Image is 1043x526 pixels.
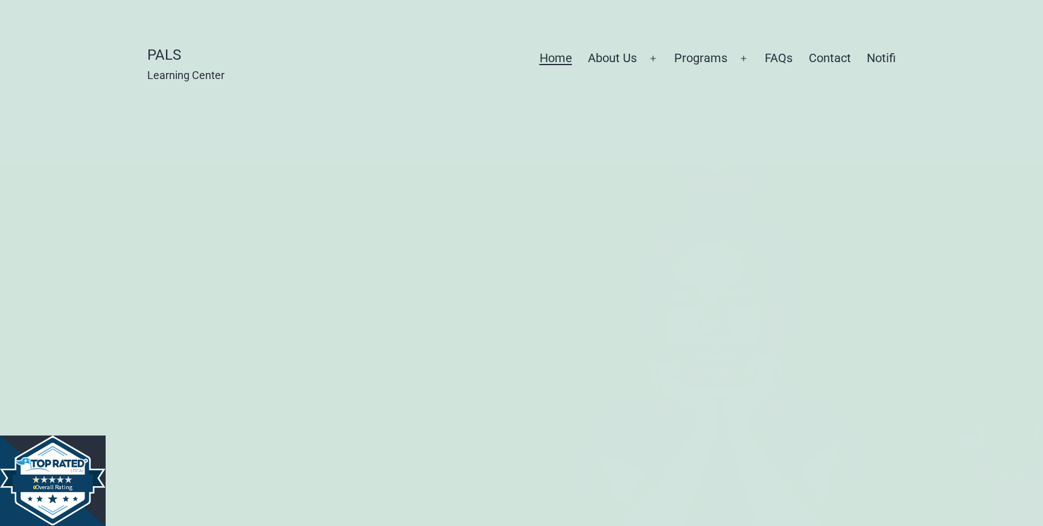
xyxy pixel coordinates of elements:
[33,483,73,491] text: Overall Rating
[33,483,37,491] tspan: 0
[666,43,735,74] a: Programs
[800,43,858,74] a: Contact
[540,43,896,74] nav: Primary menu
[757,43,800,74] a: FAQs
[580,43,645,74] a: About Us
[147,46,225,65] h1: PALS
[147,68,225,83] p: Learning Center
[859,43,904,74] a: Notifi
[531,43,579,74] a: Home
